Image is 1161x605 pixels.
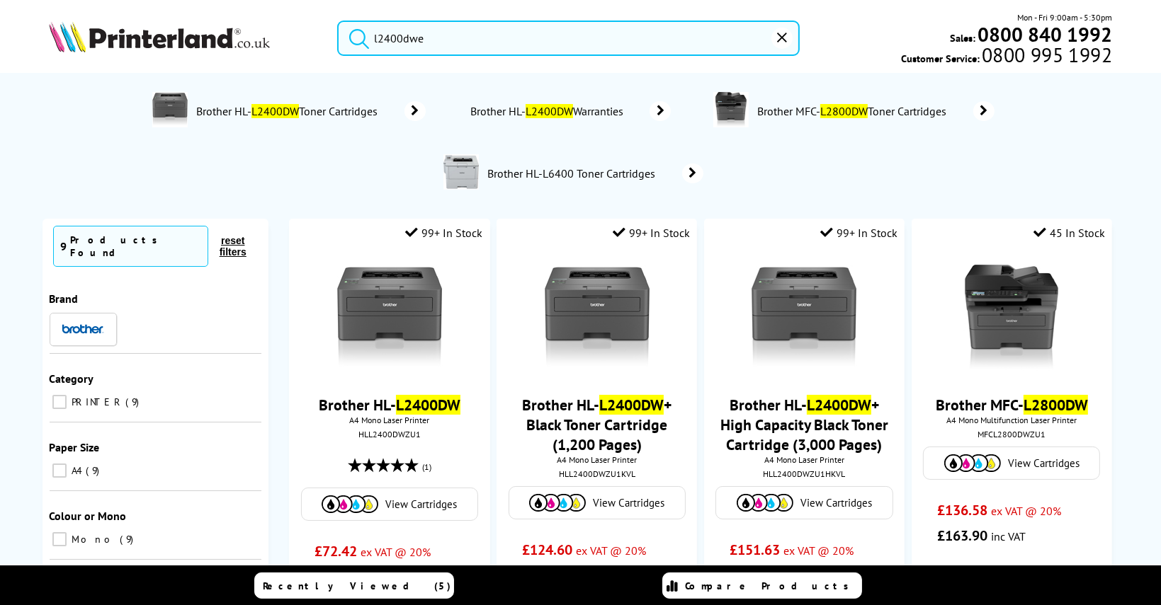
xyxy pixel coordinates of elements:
[486,166,661,180] span: Brother HL-L6400 Toner Cartridges
[322,495,378,513] img: Cartridges
[52,395,67,409] input: PRINTER 9
[1008,456,1080,470] span: View Cartridges
[991,529,1026,543] span: inc VAT
[50,440,100,454] span: Paper Size
[264,580,452,592] span: Recently Viewed (5)
[61,239,67,253] span: 9
[254,572,454,599] a: Recently Viewed (5)
[195,104,383,118] span: Brother HL- Toner Cartridges
[516,494,678,512] a: View Cartridges
[593,496,664,509] span: View Cartridges
[807,395,871,415] mark: L2400DW
[1017,11,1112,24] span: Mon - Fri 9:00am - 5:30pm
[529,494,586,512] img: Cartridges
[69,396,125,408] span: PRINTER
[931,454,1092,472] a: View Cartridges
[337,21,799,56] input: Search product or bra
[208,234,258,258] button: reset filters
[730,541,780,559] span: £151.63
[126,396,143,408] span: 9
[978,21,1112,47] b: 0800 840 1992
[69,464,85,477] span: A4
[385,497,457,511] span: View Cartridges
[820,104,868,118] mark: L2800DW
[980,48,1112,62] span: 0800 995 1992
[406,226,483,240] div: 99+ In Stock
[468,104,628,118] span: Brother HL- Warranties
[662,572,862,599] a: Compare Products
[613,226,690,240] div: 99+ In Stock
[599,395,664,415] mark: L2400DW
[152,92,188,127] img: HL-L2400DW-deptimage.jpg
[919,415,1105,425] span: A4 Mono Multifunction Laser Printer
[713,92,749,127] img: MFC-L2800DW-deptimage.jpg
[756,92,995,130] a: Brother MFC-L2800DWToner Cartridges
[936,395,1088,415] a: Brother MFC-L2800DW
[783,543,854,558] span: ex VAT @ 20%
[52,463,67,478] input: A4 9
[71,234,200,259] div: Products Found
[69,533,119,546] span: Mono
[300,429,479,439] div: HLL2400DWZU1
[443,154,479,190] img: HLL6400DWZU1-conspage.jpg
[315,542,357,560] span: £72.42
[336,265,443,371] img: brother-HL-L2400DW-front-small.jpg
[296,415,482,425] span: A4 Mono Laser Printer
[720,395,888,454] a: Brother HL-L2400DW+ High Capacity Black Toner Cartridge (3,000 Pages)
[52,532,67,546] input: Mono 9
[396,395,460,415] mark: L2400DW
[526,104,573,118] mark: L2400DW
[195,92,426,130] a: Brother HL-L2400DWToner Cartridges
[800,496,872,509] span: View Cartridges
[50,371,94,386] span: Category
[937,501,987,519] span: £136.58
[504,454,690,465] span: A4 Mono Laser Printer
[49,21,270,52] img: Printerland Logo
[319,395,460,415] a: Brother HL-L2400DW
[522,395,672,454] a: Brother HL-L2400DW+ Black Toner Cartridge (1,200 Pages)
[251,104,299,118] mark: L2400DW
[62,324,104,334] img: Brother
[723,494,885,512] a: View Cartridges
[937,526,987,545] span: £163.90
[737,494,793,512] img: Cartridges
[309,495,470,513] a: View Cartridges
[486,154,703,192] a: Brother HL-L6400 Toner Cartridges
[1033,226,1105,240] div: 45 In Stock
[751,265,857,371] img: brother-HL-L2400DW-front-small.jpg
[1024,395,1088,415] mark: L2800DW
[975,28,1112,41] a: 0800 840 1992
[507,468,686,479] div: HLL2400DWZU1KVL
[468,101,671,121] a: Brother HL-L2400DWWarranties
[820,226,897,240] div: 99+ In Stock
[422,454,431,480] span: (1)
[715,468,894,479] div: HLL2400DWZU1HKVL
[361,545,431,559] span: ex VAT @ 20%
[120,533,137,546] span: 9
[756,104,952,118] span: Brother MFC- Toner Cartridges
[901,48,1112,65] span: Customer Service:
[991,504,1061,518] span: ex VAT @ 20%
[711,454,897,465] span: A4 Mono Laser Printer
[922,429,1101,439] div: MFCL2800DWZU1
[686,580,857,592] span: Compare Products
[522,541,572,559] span: £124.60
[950,31,975,45] span: Sales:
[576,543,646,558] span: ex VAT @ 20%
[86,464,103,477] span: 9
[944,454,1001,472] img: Cartridges
[544,265,650,371] img: brother-HL-L2400DW-front-small.jpg
[50,509,127,523] span: Colour or Mono
[49,21,320,55] a: Printerland Logo
[50,292,79,306] span: Brand
[958,265,1065,371] img: brother-MFC-L2800DW-front-small.jpg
